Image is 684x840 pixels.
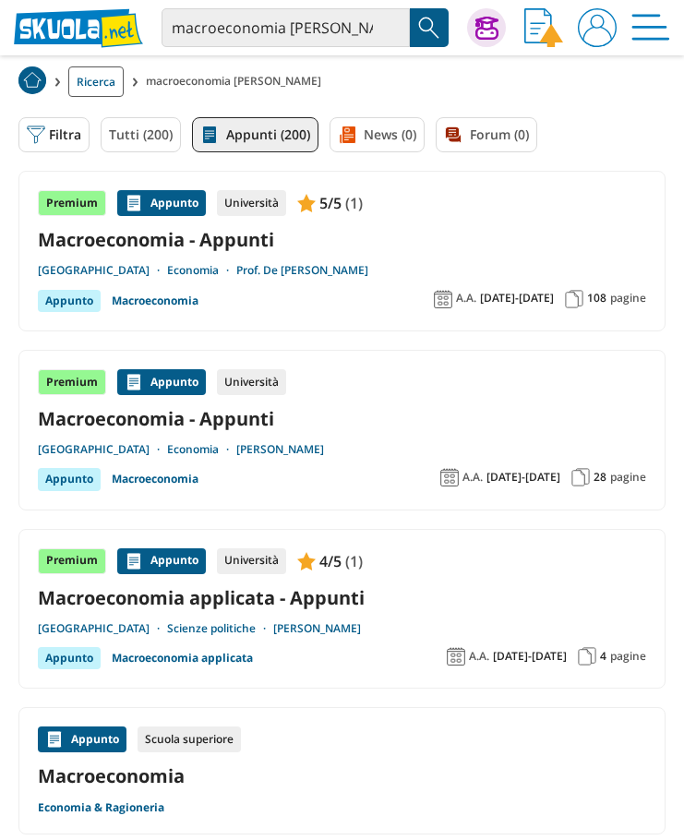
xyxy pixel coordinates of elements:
a: Prof. De [PERSON_NAME] [236,263,368,278]
div: Appunto [38,647,101,669]
img: Filtra filtri mobile [27,126,45,144]
a: Economia [167,263,236,278]
a: Macroeconomia [38,763,646,788]
span: A.A. [469,649,489,664]
div: Premium [38,548,106,574]
a: [GEOGRAPHIC_DATA] [38,442,167,457]
img: Appunti contenuto [297,194,316,212]
span: pagine [610,291,646,306]
span: [DATE]-[DATE] [486,470,560,485]
a: Macroeconomia - Appunti [38,227,646,252]
div: Appunto [38,726,126,752]
span: 5/5 [319,191,342,215]
a: Scienze politiche [167,621,273,636]
a: Macroeconomia [112,290,198,312]
span: [DATE]-[DATE] [480,291,554,306]
div: Scuola superiore [138,726,241,752]
div: Appunto [117,548,206,574]
a: Economia & Ragioneria [38,800,164,815]
div: Premium [38,369,106,395]
span: macroeconomia [PERSON_NAME] [146,66,329,97]
img: Anno accademico [434,290,452,308]
button: Filtra [18,117,90,152]
img: Cerca appunti, riassunti o versioni [415,14,443,42]
a: Macroeconomia - Appunti [38,406,646,431]
img: Pagine [571,468,590,486]
img: Appunti contenuto [125,373,143,391]
input: Cerca appunti, riassunti o versioni [162,8,410,47]
img: Appunti contenuto [125,194,143,212]
a: [GEOGRAPHIC_DATA] [38,263,167,278]
img: User avatar [578,8,617,47]
div: Appunto [38,468,101,490]
span: A.A. [462,470,483,485]
span: [DATE]-[DATE] [493,649,567,664]
img: Menù [631,8,670,47]
img: Home [18,66,46,94]
div: Appunto [117,369,206,395]
img: Anno accademico [447,647,465,666]
a: [PERSON_NAME] [236,442,324,457]
div: Appunto [117,190,206,216]
button: Search Button [410,8,449,47]
div: Università [217,190,286,216]
img: Invia appunto [524,8,563,47]
span: (1) [345,191,363,215]
a: Macroeconomia applicata [112,647,253,669]
span: 4/5 [319,549,342,573]
span: pagine [610,470,646,485]
a: Tutti (200) [101,117,181,152]
div: Premium [38,190,106,216]
a: Macroeconomia applicata - Appunti [38,585,646,610]
a: Economia [167,442,236,457]
img: Anno accademico [440,468,459,486]
span: A.A. [456,291,476,306]
span: 4 [600,649,606,664]
img: Pagine [578,647,596,666]
a: [GEOGRAPHIC_DATA] [38,621,167,636]
div: Università [217,548,286,574]
div: Appunto [38,290,101,312]
img: Appunti filtro contenuto attivo [200,126,219,144]
a: Macroeconomia [112,468,198,490]
span: pagine [610,649,646,664]
span: 28 [594,470,606,485]
a: Appunti (200) [192,117,318,152]
img: Appunti contenuto [125,552,143,570]
div: Università [217,369,286,395]
span: (1) [345,549,363,573]
a: Ricerca [68,66,124,97]
a: [PERSON_NAME] [273,621,361,636]
img: Appunti contenuto [45,730,64,749]
img: Pagine [565,290,583,308]
a: Home [18,66,46,97]
span: 108 [587,291,606,306]
img: Chiedi Tutor AI [475,17,498,40]
img: Appunti contenuto [297,552,316,570]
